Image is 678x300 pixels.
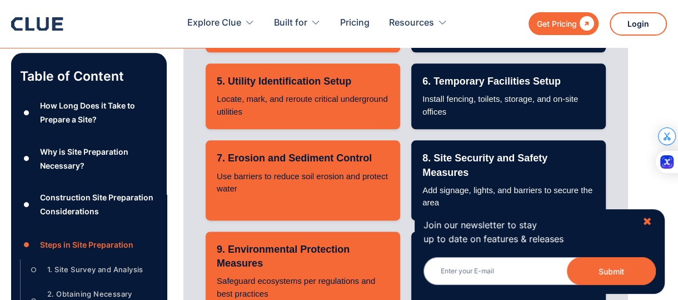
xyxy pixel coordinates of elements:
div: Get Pricing [537,17,577,31]
a: ●Construction Site Preparation Considerations [20,190,158,218]
div: How Long Does it Take to Prepare a Site? [40,99,158,126]
a: Get Pricing [529,12,599,35]
div: Why is Site Preparation Necessary? [40,145,158,173]
input: Enter your E-mail [423,257,656,285]
div: ● [20,236,33,253]
div: Resources [389,6,434,41]
button: Submit [567,257,656,285]
div: ● [20,105,33,121]
a: Pricing [340,6,370,41]
a: ●Steps in Site Preparation [20,236,158,253]
strong: 8. Site Security and Safety Measures [422,153,547,178]
div: ✖ [642,215,652,229]
a: ○1. Site Survey and Analysis [27,262,149,278]
a: ●How Long Does it Take to Prepare a Site? [20,99,158,126]
a: Login [610,12,667,36]
small: Add signage, lights, and barriers to secure the area [422,184,595,209]
div:  [577,17,594,31]
p: Table of Content [20,67,158,85]
div: Steps in Site Preparation [40,238,133,252]
div: Construction Site Preparation Considerations [40,190,158,218]
div: ● [20,150,33,167]
small: Install fencing, toilets, storage, and on-site offices [422,93,595,118]
p: Join our newsletter to stay up to date on features & releases [423,218,632,246]
div: 1. Site Survey and Analysis [47,263,143,277]
div: Built for [274,6,307,41]
div: Built for [274,6,321,41]
strong: 5. Utility Identification Setup [217,76,351,87]
strong: 6. Temporary Facilities Setup [422,76,561,87]
strong: 9. Environmental Protection Measures [217,244,350,269]
small: Safeguard ecosystems per regulations and best practices [217,275,389,300]
div: Resources [389,6,447,41]
div: ● [20,196,33,213]
div: Explore Clue [187,6,255,41]
small: Use barriers to reduce soil erosion and protect water [217,170,389,195]
div: Explore Clue [187,6,241,41]
strong: 7. Erosion and Sediment Control [217,153,372,164]
small: Locate, mark, and reroute critical underground utilities [217,93,389,118]
a: ●Why is Site Preparation Necessary? [20,145,158,173]
div: ○ [27,262,41,278]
